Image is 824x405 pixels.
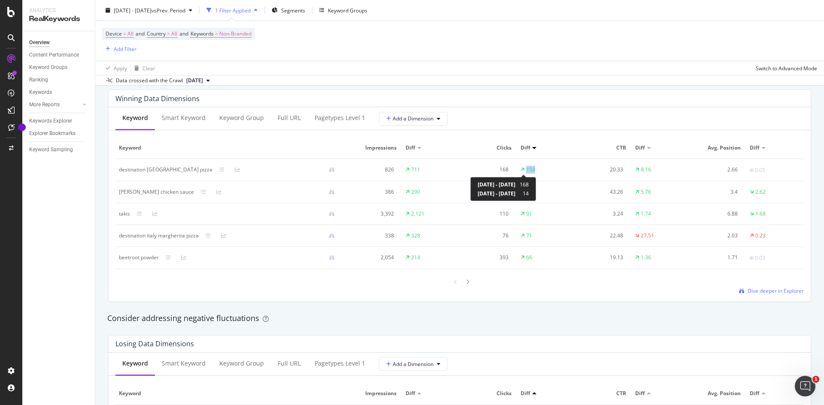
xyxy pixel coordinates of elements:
div: Keyword Group [219,114,264,122]
div: 0.23 [755,232,766,240]
div: 154 [526,166,535,174]
button: [DATE] - [DATE]vsPrev. Period [102,3,196,17]
div: Winning Data Dimensions [115,94,200,103]
div: heinz fried chicken sauce [119,188,194,196]
div: 71 [526,232,532,240]
div: 711 [411,166,420,174]
div: 3,392 [348,210,394,218]
div: Overview [29,38,50,47]
div: 2.62 [755,188,766,196]
span: 14 [523,190,529,197]
a: Overview [29,38,89,47]
span: Clicks [463,144,512,152]
div: Keywords Explorer [29,117,72,126]
div: Add Filter [114,45,136,52]
div: 1.68 [755,210,766,218]
div: 19.13 [578,254,623,261]
div: 168 [463,166,509,174]
span: Diff [635,390,645,397]
div: More Reports [29,100,60,109]
div: Keyword Groups [29,63,67,72]
div: 826 [348,166,394,174]
button: Add a Dimension [379,112,448,126]
div: 76 [463,232,509,240]
span: 1 [812,376,819,383]
button: Apply [102,61,127,75]
span: Device [106,30,122,37]
div: 0.03 [755,254,765,262]
div: 1.71 [693,254,738,261]
button: Add a Dimension [379,357,448,371]
div: Consider addressing negative fluctuations [107,313,812,324]
span: Keyword [119,390,339,397]
div: Keywords [29,88,52,97]
div: beetroot powder [119,254,159,261]
div: 386 [348,188,394,196]
div: Apply [114,64,127,72]
div: Losing Data Dimensions [115,339,194,348]
div: Explorer Bookmarks [29,129,76,138]
div: Smart Keyword [162,359,206,368]
div: Smart Keyword [162,114,206,122]
span: Avg. Position [693,144,741,152]
iframe: Intercom live chat [795,376,815,396]
span: and [136,30,145,37]
div: 3.24 [578,210,623,218]
span: = [123,30,126,37]
div: 2,054 [348,254,394,261]
div: Analytics [29,7,88,14]
div: Content Performance [29,51,79,60]
a: Content Performance [29,51,89,60]
a: Keywords Explorer [29,117,89,126]
div: Keyword [122,359,148,368]
div: 110 [463,210,509,218]
span: Impressions [348,390,397,397]
span: Diff [521,144,530,152]
button: Add Filter [102,44,136,54]
a: More Reports [29,100,80,109]
div: Keyword [122,114,148,122]
img: Equal [750,169,753,171]
span: Segments [281,6,305,14]
div: Keyword Group [219,359,264,368]
div: Switch to Advanced Mode [756,64,817,72]
button: [DATE] [183,75,213,86]
span: [DATE] - [DATE] [478,181,515,188]
div: takis [119,210,130,218]
div: Full URL [278,359,301,368]
div: pagetypes Level 1 [315,359,365,368]
span: Add a Dimension [386,360,433,368]
a: Explorer Bookmarks [29,129,89,138]
div: 91 [526,210,532,218]
span: CTR [578,390,626,397]
div: 1.74 [641,210,651,218]
span: Keyword [119,144,339,152]
div: destination italy margherita pizza [119,232,199,240]
span: = [167,30,170,37]
div: RealKeywords [29,14,88,24]
div: 167 [463,188,509,196]
div: 290 [411,188,420,196]
div: 328 [411,232,420,240]
div: Data crossed with the Crawl [116,77,183,84]
div: 6.88 [693,210,738,218]
button: Segments [268,3,309,17]
span: All [171,28,177,40]
button: Clear [131,61,155,75]
div: Full URL [278,114,301,122]
button: 1 Filter Applied [203,3,261,17]
div: 2.03 [693,232,738,240]
div: 2,121 [411,210,424,218]
span: Dive deeper in Explorer [748,287,804,294]
span: Country [147,30,166,37]
span: Diff [750,390,759,397]
div: 1.36 [641,254,651,261]
button: Keyword Groups [316,3,371,17]
span: Diff [406,144,415,152]
span: Keywords [191,30,214,37]
span: Clicks [463,390,512,397]
div: Clear [142,64,155,72]
span: [DATE] - [DATE] [478,190,515,197]
div: 22.48 [578,232,623,240]
span: All [127,28,133,40]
